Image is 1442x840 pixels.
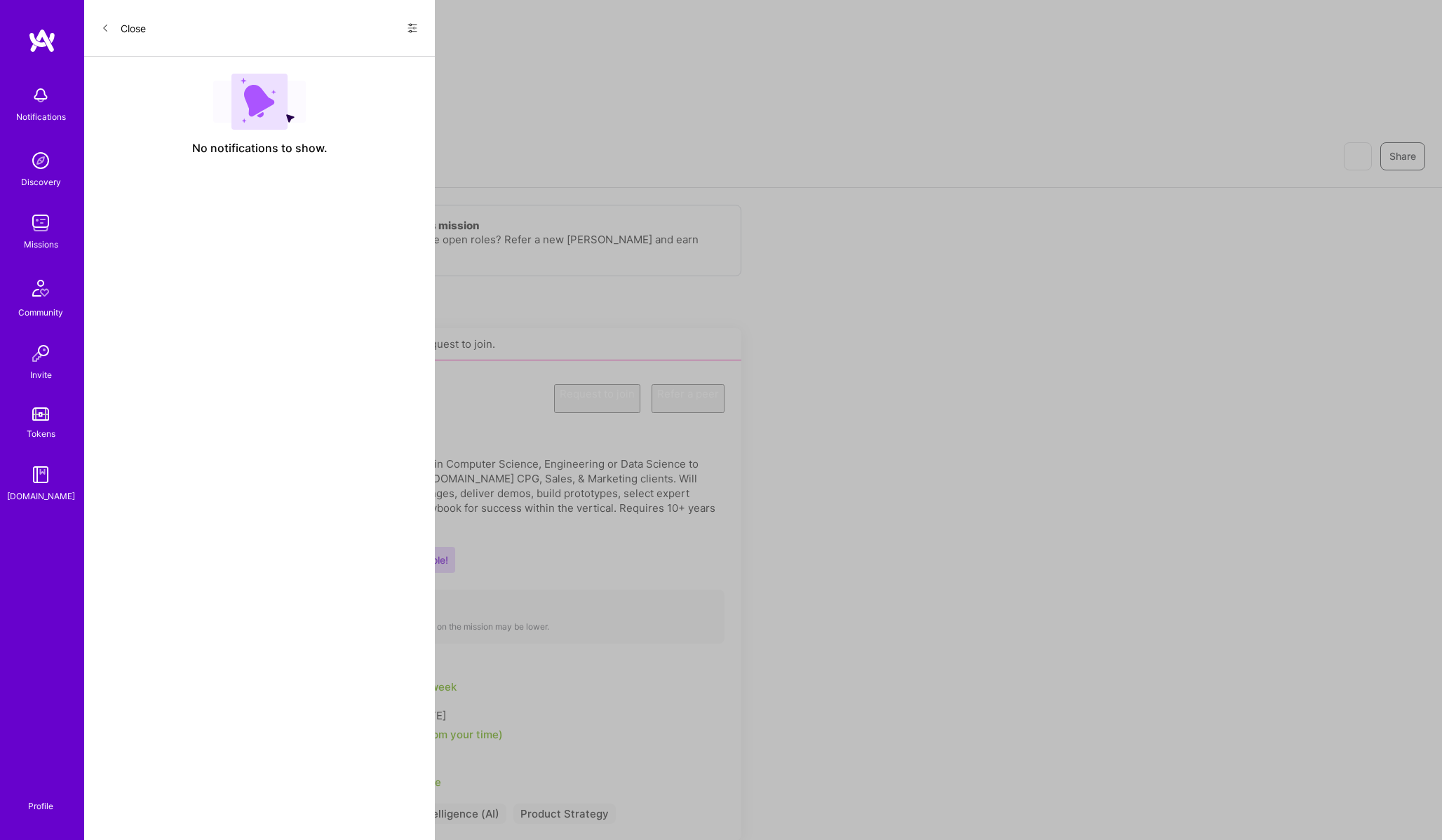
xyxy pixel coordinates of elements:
div: [DOMAIN_NAME] [7,489,75,503]
div: Invite [30,367,52,382]
div: Notifications [16,109,66,124]
div: Community [18,305,63,320]
div: Missions [24,237,58,252]
div: Tokens [27,426,55,441]
img: tokens [32,407,49,421]
img: Invite [27,339,55,367]
img: teamwork [27,209,55,237]
div: Profile [28,799,53,812]
img: bell [27,81,55,109]
div: Discovery [21,175,61,189]
img: discovery [27,147,55,175]
a: Profile [23,784,58,812]
img: logo [28,28,56,53]
img: guide book [27,461,55,489]
span: No notifications to show. [192,141,328,156]
button: Close [101,17,146,39]
img: empty [213,74,306,130]
img: Community [24,271,58,305]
